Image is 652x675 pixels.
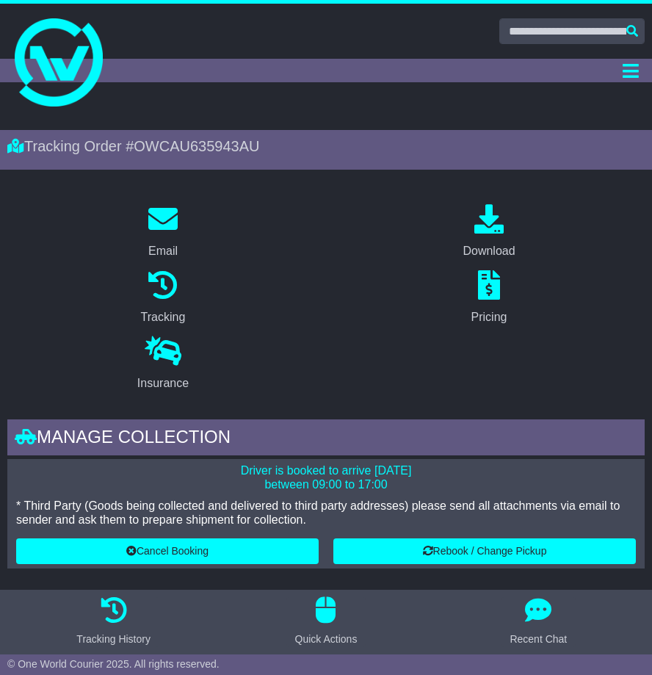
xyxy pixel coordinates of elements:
[16,538,319,564] button: Cancel Booking
[7,658,220,670] span: © One World Courier 2025. All rights reserved.
[501,597,576,647] button: Recent Chat
[68,597,159,647] button: Tracking History
[471,308,507,326] div: Pricing
[333,538,636,564] button: Rebook / Change Pickup
[128,331,198,397] a: Insurance
[462,265,517,331] a: Pricing
[141,308,186,326] div: Tracking
[137,375,189,392] div: Insurance
[16,499,636,527] p: * Third Party (Goods being collected and delivered to third party addresses) please send all atta...
[453,199,524,265] a: Download
[295,632,358,647] div: Quick Actions
[16,463,636,491] p: Driver is booked to arrive [DATE] between 09:00 to 17:00
[286,597,366,647] button: Quick Actions
[510,632,567,647] div: Recent Chat
[7,419,645,459] div: Manage collection
[463,242,515,260] div: Download
[139,199,187,265] a: Email
[7,137,645,155] div: Tracking Order #
[616,59,645,82] button: Toggle navigation
[148,242,178,260] div: Email
[134,138,259,154] span: OWCAU635943AU
[76,632,151,647] div: Tracking History
[131,265,195,331] a: Tracking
